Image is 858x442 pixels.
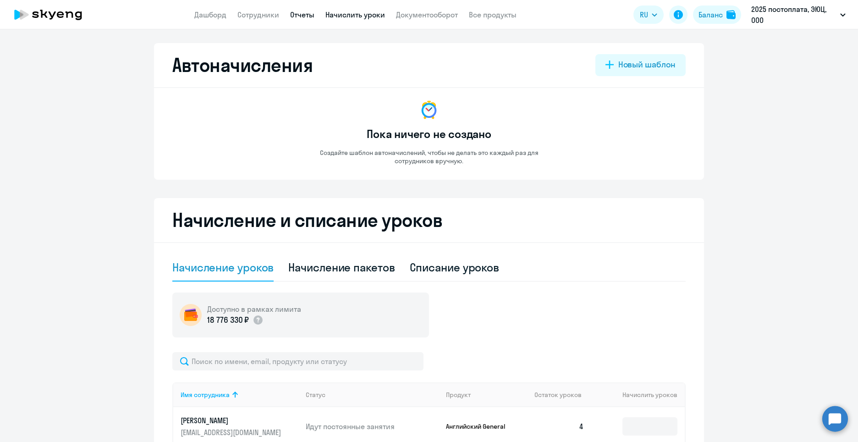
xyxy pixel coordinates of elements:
[301,149,557,165] p: Создайте шаблон автоначислений, чтобы не делать это каждый раз для сотрудников вручную.
[237,10,279,19] a: Сотрудники
[181,427,283,437] p: [EMAIL_ADDRESS][DOMAIN_NAME]
[446,391,471,399] div: Продукт
[410,260,500,275] div: Списание уроков
[306,391,325,399] div: Статус
[446,391,528,399] div: Продукт
[181,391,230,399] div: Имя сотрудника
[172,352,423,370] input: Поиск по имени, email, продукту или статусу
[367,127,491,141] h3: Пока ничего не создано
[418,99,440,121] img: no-data
[181,391,298,399] div: Имя сотрудника
[595,54,686,76] button: Новый шаблон
[396,10,458,19] a: Документооборот
[534,391,591,399] div: Остаток уроков
[172,260,274,275] div: Начисление уроков
[181,415,298,437] a: [PERSON_NAME][EMAIL_ADDRESS][DOMAIN_NAME]
[751,4,836,26] p: 2025 постоплата, ЭЮЦ, ООО
[698,9,723,20] div: Баланс
[207,304,301,314] h5: Доступно в рамках лимита
[633,6,664,24] button: RU
[290,10,314,19] a: Отчеты
[180,304,202,326] img: wallet-circle.png
[591,382,685,407] th: Начислить уроков
[172,209,686,231] h2: Начисление и списание уроков
[693,6,741,24] button: Балансbalance
[172,54,313,76] h2: Автоначисления
[618,59,676,71] div: Новый шаблон
[207,314,249,326] p: 18 776 330 ₽
[726,10,736,19] img: balance
[194,10,226,19] a: Дашборд
[306,391,439,399] div: Статус
[747,4,850,26] button: 2025 постоплата, ЭЮЦ, ООО
[469,10,517,19] a: Все продукты
[306,421,439,431] p: Идут постоянные занятия
[181,415,283,425] p: [PERSON_NAME]
[446,422,515,431] p: Английский General
[288,260,395,275] div: Начисление пакетов
[640,9,648,20] span: RU
[534,391,582,399] span: Остаток уроков
[325,10,385,19] a: Начислить уроки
